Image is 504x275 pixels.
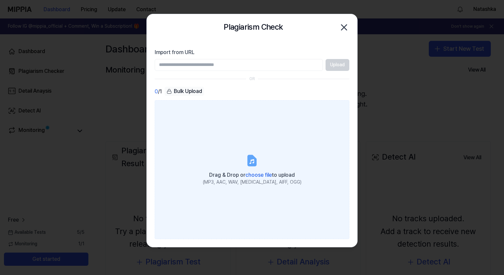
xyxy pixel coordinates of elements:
h2: Plagiarism Check [224,21,283,33]
div: / 1 [155,87,162,96]
div: OR [249,76,255,82]
span: choose file [245,172,272,178]
div: (MP3, AAC, WAV, [MEDICAL_DATA], AIFF, OGG) [203,179,301,186]
label: Import from URL [155,48,349,56]
button: Bulk Upload [165,87,204,96]
span: Drag & Drop or to upload [209,172,295,178]
span: 0 [155,88,158,96]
